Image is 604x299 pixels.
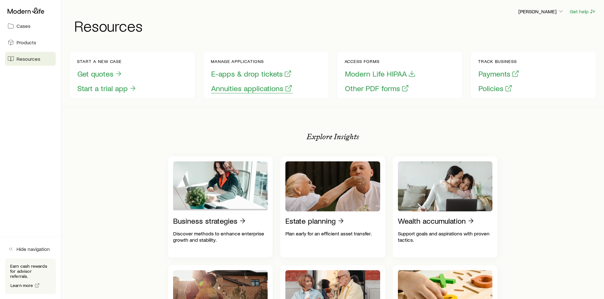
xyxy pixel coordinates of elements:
[285,161,380,211] img: Estate planning
[16,56,40,62] span: Resources
[280,156,385,258] a: Estate planningPlan early for an efficient asset transfer.
[168,156,273,258] a: Business strategiesDiscover methods to enhance enterprise growth and stability.
[74,18,596,33] h1: Resources
[5,242,56,256] button: Hide navigation
[211,59,293,64] p: Manage applications
[5,52,56,66] a: Resources
[77,59,137,64] p: Start a new case
[16,39,36,46] span: Products
[5,259,56,294] div: Earn cash rewards for advisor referrals.Learn more
[569,8,596,15] button: Get help
[345,69,416,79] button: Modern Life HIPAA
[518,8,564,15] p: [PERSON_NAME]
[398,161,493,211] img: Wealth accumulation
[345,84,409,93] button: Other PDF forms
[211,69,292,79] button: E-apps & drop tickets
[285,216,336,225] p: Estate planning
[173,161,268,211] img: Business strategies
[16,23,30,29] span: Cases
[307,132,359,141] p: Explore Insights
[77,84,137,93] button: Start a trial app
[173,230,268,243] p: Discover methods to enhance enterprise growth and stability.
[345,59,416,64] p: Access forms
[478,59,520,64] p: Track business
[398,230,493,243] p: Support goals and aspirations with proven tactics.
[398,216,466,225] p: Wealth accumulation
[10,264,51,279] p: Earn cash rewards for advisor referrals.
[173,216,237,225] p: Business strategies
[211,84,293,93] button: Annuities applications
[478,84,513,93] button: Policies
[5,35,56,49] a: Products
[16,246,50,252] span: Hide navigation
[393,156,498,258] a: Wealth accumulationSupport goals and aspirations with proven tactics.
[10,283,33,288] span: Learn more
[478,69,520,79] button: Payments
[5,19,56,33] a: Cases
[285,230,380,237] p: Plan early for an efficient asset transfer.
[77,69,123,79] button: Get quotes
[518,8,564,16] button: [PERSON_NAME]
